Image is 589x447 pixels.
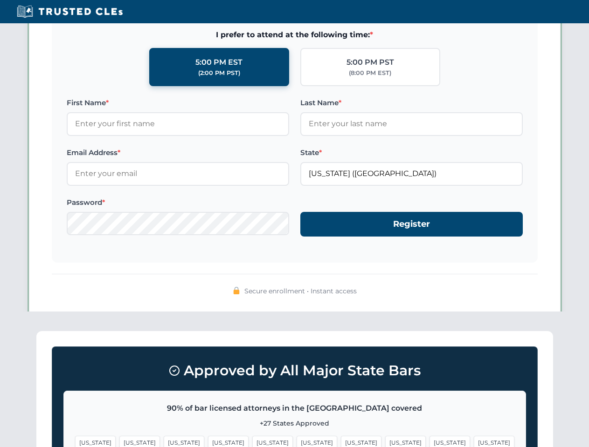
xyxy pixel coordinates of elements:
[67,147,289,158] label: Email Address
[63,358,526,383] h3: Approved by All Major State Bars
[67,97,289,108] label: First Name
[14,5,125,19] img: Trusted CLEs
[300,162,523,185] input: Florida (FL)
[198,68,240,78] div: (2:00 PM PST)
[300,212,523,237] button: Register
[300,97,523,108] label: Last Name
[300,147,523,158] label: State
[67,29,523,41] span: I prefer to attend at the following time:
[75,418,514,428] p: +27 States Approved
[67,162,289,185] input: Enter your email
[346,56,394,68] div: 5:00 PM PST
[195,56,243,68] div: 5:00 PM EST
[67,112,289,135] input: Enter your first name
[244,286,357,296] span: Secure enrollment • Instant access
[75,402,514,414] p: 90% of bar licensed attorneys in the [GEOGRAPHIC_DATA] covered
[300,112,523,135] input: Enter your last name
[349,68,391,78] div: (8:00 PM EST)
[233,287,240,294] img: 🔒
[67,197,289,208] label: Password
